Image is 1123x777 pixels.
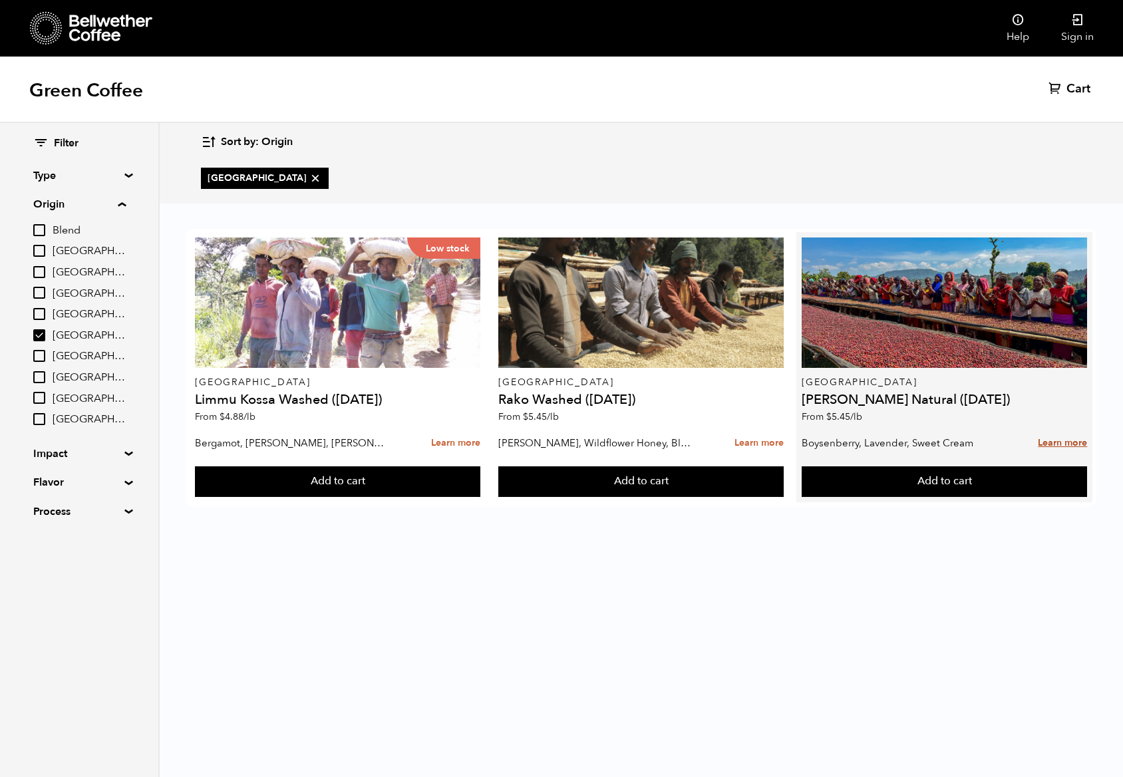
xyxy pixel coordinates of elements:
p: [PERSON_NAME], Wildflower Honey, Black Tea [498,433,693,453]
input: [GEOGRAPHIC_DATA] [33,287,45,299]
span: [GEOGRAPHIC_DATA] [53,265,126,280]
span: [GEOGRAPHIC_DATA] [53,412,126,427]
button: Add to cart [802,466,1087,497]
summary: Origin [33,196,126,212]
h4: [PERSON_NAME] Natural ([DATE]) [802,393,1087,406]
input: Blend [33,224,45,236]
span: From [195,410,255,423]
button: Add to cart [498,466,784,497]
bdi: 5.45 [523,410,559,423]
input: [GEOGRAPHIC_DATA] [33,329,45,341]
a: Learn more [734,429,784,458]
summary: Flavor [33,474,125,490]
span: [GEOGRAPHIC_DATA] [53,371,126,385]
input: [GEOGRAPHIC_DATA] [33,413,45,425]
span: $ [826,410,832,423]
p: Bergamot, [PERSON_NAME], [PERSON_NAME] [195,433,389,453]
summary: Impact [33,446,125,462]
span: [GEOGRAPHIC_DATA] [208,172,322,185]
span: Cart [1066,81,1090,97]
p: [GEOGRAPHIC_DATA] [195,378,480,387]
button: Sort by: Origin [201,126,293,158]
a: Learn more [431,429,480,458]
span: From [498,410,559,423]
a: Low stock [195,237,480,368]
a: Learn more [1038,429,1087,458]
span: $ [523,410,528,423]
a: Cart [1048,81,1094,97]
span: [GEOGRAPHIC_DATA] [53,329,126,343]
span: [GEOGRAPHIC_DATA] [53,392,126,406]
span: $ [220,410,225,423]
input: [GEOGRAPHIC_DATA] [33,371,45,383]
bdi: 4.88 [220,410,255,423]
span: Blend [53,224,126,238]
p: Low stock [407,237,480,259]
span: /lb [243,410,255,423]
p: Boysenberry, Lavender, Sweet Cream [802,433,996,453]
bdi: 5.45 [826,410,862,423]
span: [GEOGRAPHIC_DATA] [53,287,126,301]
span: Filter [54,136,79,151]
h1: Green Coffee [29,78,143,102]
h4: Limmu Kossa Washed ([DATE]) [195,393,480,406]
h4: Rako Washed ([DATE]) [498,393,784,406]
p: [GEOGRAPHIC_DATA] [802,378,1087,387]
span: /lb [850,410,862,423]
input: [GEOGRAPHIC_DATA] [33,245,45,257]
span: Sort by: Origin [221,135,293,150]
span: [GEOGRAPHIC_DATA] [53,307,126,322]
summary: Type [33,168,125,184]
input: [GEOGRAPHIC_DATA] [33,308,45,320]
span: From [802,410,862,423]
span: [GEOGRAPHIC_DATA] [53,349,126,364]
input: [GEOGRAPHIC_DATA] [33,350,45,362]
span: [GEOGRAPHIC_DATA] [53,244,126,259]
button: Add to cart [195,466,480,497]
input: [GEOGRAPHIC_DATA] [33,266,45,278]
span: /lb [547,410,559,423]
input: [GEOGRAPHIC_DATA] [33,392,45,404]
p: [GEOGRAPHIC_DATA] [498,378,784,387]
summary: Process [33,504,125,520]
